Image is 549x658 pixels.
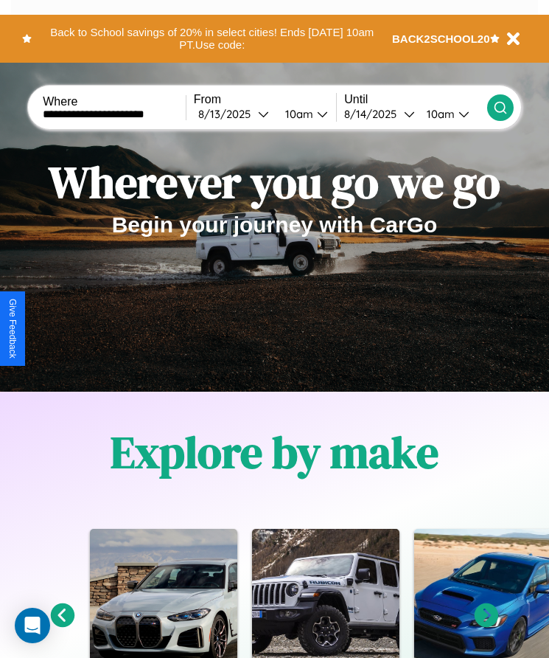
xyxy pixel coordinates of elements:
[278,107,317,121] div: 10am
[15,608,50,643] div: Open Intercom Messenger
[419,107,458,121] div: 10am
[43,95,186,108] label: Where
[111,422,438,482] h1: Explore by make
[7,299,18,359] div: Give Feedback
[344,93,487,106] label: Until
[194,93,337,106] label: From
[32,22,392,55] button: Back to School savings of 20% in select cities! Ends [DATE] 10am PT.Use code:
[415,106,487,122] button: 10am
[198,107,258,121] div: 8 / 13 / 2025
[392,32,490,45] b: BACK2SCHOOL20
[194,106,273,122] button: 8/13/2025
[273,106,337,122] button: 10am
[344,107,404,121] div: 8 / 14 / 2025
